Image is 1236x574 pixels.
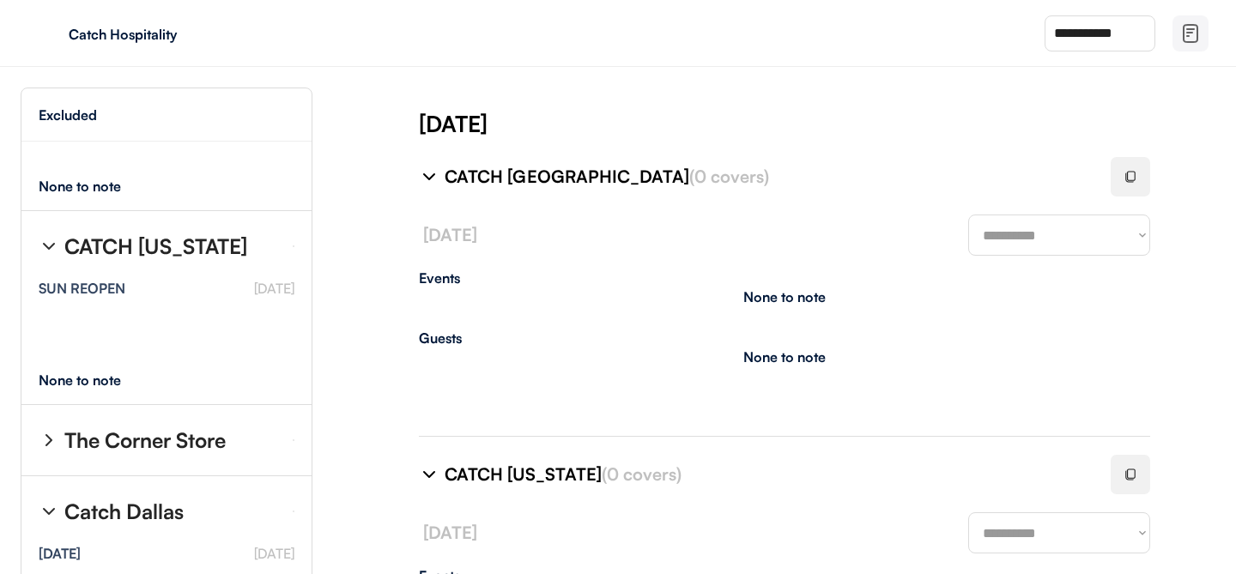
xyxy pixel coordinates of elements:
div: [DATE] [419,108,1236,139]
font: (0 covers) [689,166,769,187]
div: None to note [39,179,153,193]
img: chevron-right%20%281%29.svg [39,236,59,257]
img: chevron-right%20%281%29.svg [419,166,439,187]
font: (0 covers) [602,463,682,485]
img: file-02.svg [1180,23,1201,44]
div: Catch Dallas [64,501,184,522]
font: [DATE] [423,522,477,543]
img: chevron-right%20%281%29.svg [419,464,439,485]
div: Catch Hospitality [69,27,285,41]
div: Guests [419,331,1150,345]
div: None to note [743,350,826,364]
img: yH5BAEAAAAALAAAAAABAAEAAAIBRAA7 [34,20,62,47]
img: chevron-right%20%281%29.svg [39,501,59,522]
div: Excluded [39,108,97,122]
div: CATCH [GEOGRAPHIC_DATA] [445,165,1090,189]
div: SUN REOPEN [39,281,125,295]
div: CATCH [US_STATE] [445,462,1090,486]
div: CATCH [US_STATE] [64,236,247,257]
font: [DATE] [423,224,477,245]
div: [DATE] [39,547,81,560]
div: The Corner Store [64,430,226,450]
font: [DATE] [254,545,294,562]
img: chevron-right%20%281%29.svg [39,430,59,450]
font: [DATE] [254,280,294,297]
div: None to note [39,373,153,387]
div: None to note [743,290,826,304]
div: Events [419,271,1150,285]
